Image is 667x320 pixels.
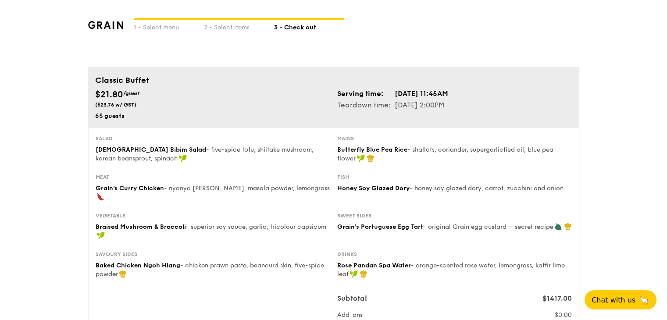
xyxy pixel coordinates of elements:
[394,100,449,111] td: [DATE] 2:00PM
[337,294,367,302] span: Subtotal
[367,154,375,162] img: icon-chef-hat.a58ddaea.svg
[119,270,127,278] img: icon-chef-hat.a58ddaea.svg
[123,90,140,96] span: /guest
[96,262,324,278] span: - chicken prawn paste, beancurd skin, five-spice powder
[95,102,136,108] span: ($23.76 w/ GST)
[164,185,330,192] span: - nyonya [PERSON_NAME], masala powder, lemongrass
[394,88,449,100] td: [DATE] 11:45AM
[96,185,164,192] span: Grain's Curry Chicken
[337,100,394,111] td: Teardown time:
[410,185,564,192] span: - honey soy glazed dory, carrot, zucchini and onion
[592,296,635,304] span: Chat with us
[357,154,365,162] img: icon-vegan.f8ff3823.svg
[564,223,572,231] img: icon-chef-hat.a58ddaea.svg
[134,20,204,32] div: 1 - Select menu
[423,223,553,231] span: - original Grain egg custard – secret recipe
[95,112,330,121] div: 65 guests
[178,154,187,162] img: icon-vegan.f8ff3823.svg
[350,270,358,278] img: icon-vegan.f8ff3823.svg
[96,135,330,142] div: Salad
[337,311,363,319] span: Add-ons
[337,262,565,278] span: - orange-scented rose water, lemongrass, kaffir lime leaf
[204,20,274,32] div: 2 - Select items
[96,146,206,153] span: [DEMOGRAPHIC_DATA] Bibim Salad
[96,174,330,181] div: Meat
[274,20,344,32] div: 3 - Check out
[95,74,572,86] div: Classic Buffet
[337,146,553,162] span: - shallots, coriander, supergarlicfied oil, blue pea flower
[542,294,572,302] span: $1417.00
[554,223,562,231] img: icon-vegetarian.fe4039eb.svg
[337,251,572,258] div: Drinks
[337,262,411,269] span: Rose Pandan Spa Water
[96,193,104,201] img: icon-spicy.37a8142b.svg
[337,212,572,219] div: Sweet sides
[337,174,572,181] div: Fish
[96,262,180,269] span: Baked Chicken Ngoh Hiang
[337,146,407,153] span: Butterfly Blue Pea Rice
[337,135,572,142] div: Mains
[639,295,649,305] span: 🦙
[337,88,394,100] td: Serving time:
[96,212,330,219] div: Vegetable
[360,270,367,278] img: icon-chef-hat.a58ddaea.svg
[88,21,124,29] img: grain-logotype.1cdc1e11.png
[337,223,423,231] span: Grain's Portuguese Egg Tart
[96,251,330,258] div: Savoury sides
[585,290,656,309] button: Chat with us🦙
[96,231,105,239] img: icon-vegan.f8ff3823.svg
[186,223,326,231] span: - superior soy sauce, garlic, tricolour capsicum
[96,223,186,231] span: Braised Mushroom & Broccoli
[95,89,123,100] span: $21.80
[555,311,572,319] span: $0.00
[337,185,410,192] span: Honey Soy Glazed Dory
